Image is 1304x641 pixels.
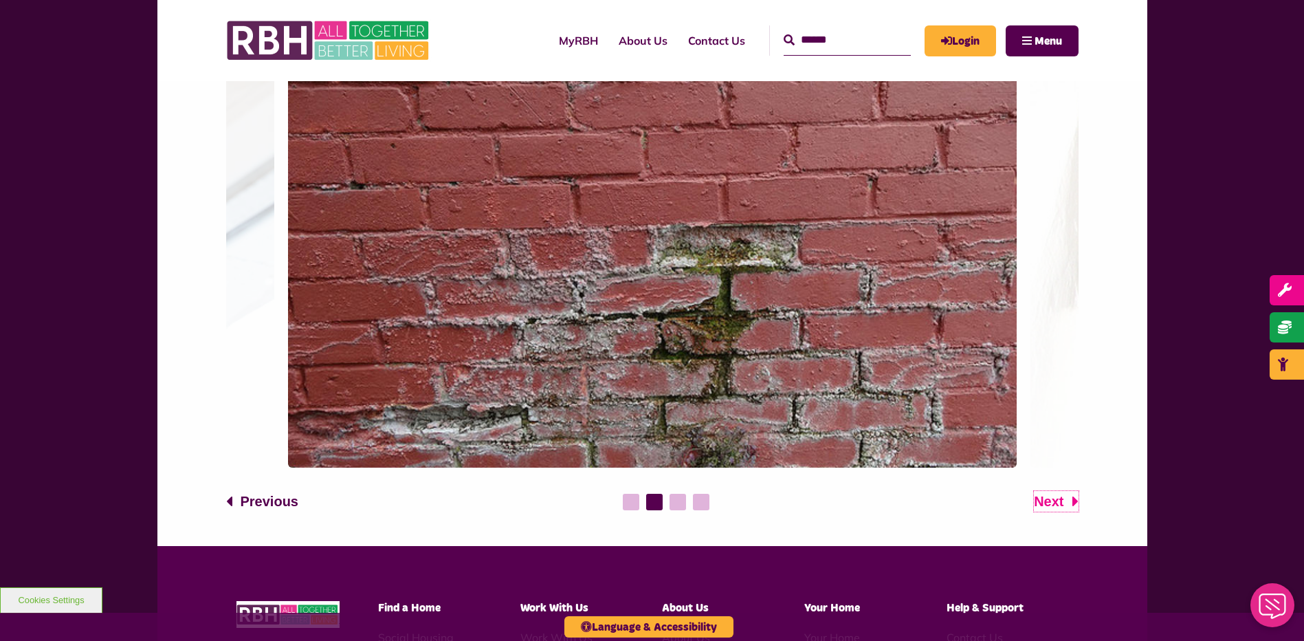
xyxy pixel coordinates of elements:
[662,602,709,613] span: About Us
[1006,25,1079,56] button: Navigation
[236,601,340,628] img: RBH
[226,14,432,67] img: RBH
[520,602,588,613] span: Work With Us
[1242,579,1304,641] iframe: Netcall Web Assistant for live chat
[608,22,678,59] a: About Us
[804,602,860,613] span: Your Home
[693,494,709,510] button: 4 of 4
[947,602,1024,613] span: Help & Support
[1034,491,1078,512] button: Next
[784,25,911,55] input: Search
[549,22,608,59] a: MyRBH
[1035,36,1062,47] span: Menu
[378,602,441,613] span: Find a Home
[646,494,663,510] button: 2 of 4
[241,491,298,512] span: Previous
[226,491,298,512] button: Previous
[623,494,639,510] button: 1 of 4
[670,494,686,510] button: 3 of 4
[564,616,733,638] button: Language & Accessibility
[678,22,755,59] a: Contact Us
[925,25,996,56] a: MyRBH
[1034,491,1063,512] span: Next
